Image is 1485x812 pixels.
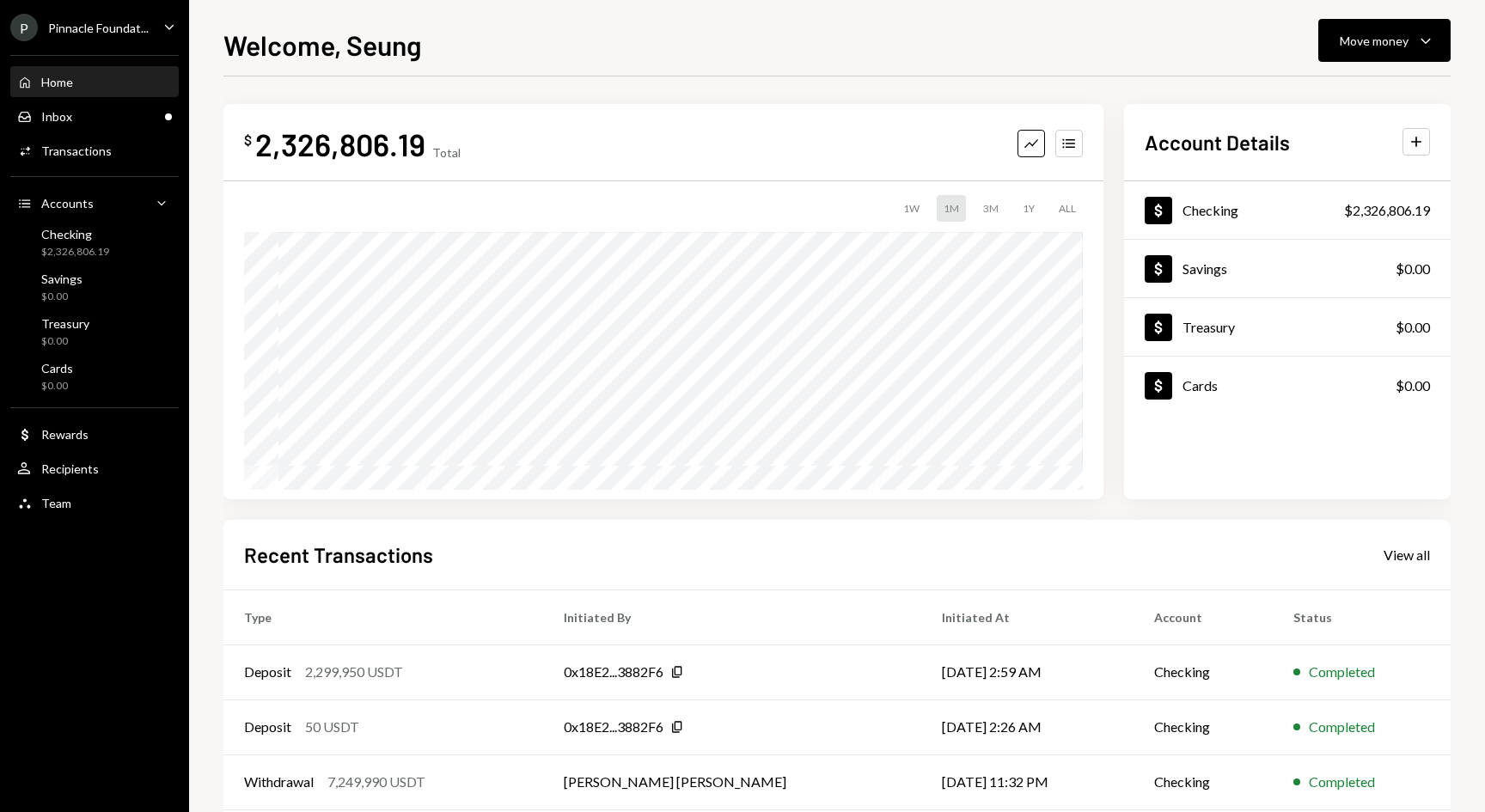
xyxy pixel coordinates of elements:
[1145,128,1290,156] h2: Account Details
[1273,589,1451,644] th: Status
[10,14,38,41] div: P
[41,272,82,286] div: Savings
[937,195,966,222] div: 1M
[10,135,179,166] a: Transactions
[10,222,179,263] a: Checking$2,326,806.19
[564,662,663,682] div: 0x18E2...3882F6
[10,356,179,397] a: Cards$0.00
[1182,377,1218,394] div: Cards
[1182,202,1238,218] div: Checking
[1318,19,1451,62] button: Move money
[1340,32,1409,50] div: Move money
[896,195,926,222] div: 1W
[1182,319,1235,335] div: Treasury
[305,717,359,737] div: 50 USDT
[432,145,461,160] div: Total
[921,699,1134,754] td: [DATE] 2:26 AM
[564,717,663,737] div: 0x18E2...3882F6
[1134,699,1273,754] td: Checking
[976,195,1005,222] div: 3M
[10,101,179,131] a: Inbox
[10,418,179,449] a: Rewards
[921,754,1134,809] td: [DATE] 11:32 PM
[41,427,89,442] div: Rewards
[10,453,179,484] a: Recipients
[41,227,109,241] div: Checking
[223,589,543,644] th: Type
[41,109,72,124] div: Inbox
[41,245,109,259] div: $2,326,806.19
[921,589,1134,644] th: Initiated At
[1134,589,1273,644] th: Account
[1124,181,1451,239] a: Checking$2,326,806.19
[1134,754,1273,809] td: Checking
[921,644,1134,699] td: [DATE] 2:59 AM
[1396,317,1430,338] div: $0.00
[41,316,89,331] div: Treasury
[1396,259,1430,279] div: $0.00
[1384,546,1430,564] div: View all
[1182,260,1227,277] div: Savings
[327,772,425,792] div: 7,249,990 USDT
[41,496,71,510] div: Team
[10,311,179,352] a: Treasury$0.00
[41,334,89,349] div: $0.00
[41,75,73,89] div: Home
[244,131,252,149] div: $
[543,589,922,644] th: Initiated By
[1016,195,1042,222] div: 1Y
[244,717,291,737] div: Deposit
[244,772,314,792] div: Withdrawal
[41,196,94,211] div: Accounts
[223,27,422,62] h1: Welcome, Seung
[10,187,179,218] a: Accounts
[10,66,179,97] a: Home
[543,754,922,809] td: [PERSON_NAME] [PERSON_NAME]
[41,290,82,304] div: $0.00
[1124,357,1451,414] a: Cards$0.00
[1134,644,1273,699] td: Checking
[10,487,179,518] a: Team
[41,461,99,476] div: Recipients
[1396,375,1430,396] div: $0.00
[41,379,73,394] div: $0.00
[1309,717,1375,737] div: Completed
[41,361,73,375] div: Cards
[1309,662,1375,682] div: Completed
[48,21,149,35] div: Pinnacle Foundat...
[244,662,291,682] div: Deposit
[305,662,403,682] div: 2,299,950 USDT
[1309,772,1375,792] div: Completed
[1052,195,1083,222] div: ALL
[41,143,112,158] div: Transactions
[1124,240,1451,297] a: Savings$0.00
[255,125,425,163] div: 2,326,806.19
[10,266,179,308] a: Savings$0.00
[1384,545,1430,564] a: View all
[1124,298,1451,356] a: Treasury$0.00
[244,540,433,569] h2: Recent Transactions
[1344,200,1430,221] div: $2,326,806.19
